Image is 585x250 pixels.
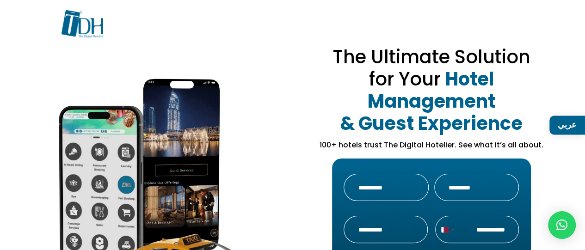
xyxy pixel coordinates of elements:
p: 100+ hotels trust The Digital Hotelier. See what it’s all about. [307,140,556,151]
a: عربي [549,116,585,134]
span: The Ultimate Solution for Your [333,44,530,92]
button: Selected country [436,216,457,243]
img: TDH-logo [62,10,103,38]
strong: Hotel Management & Guest Experience [340,66,522,136]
